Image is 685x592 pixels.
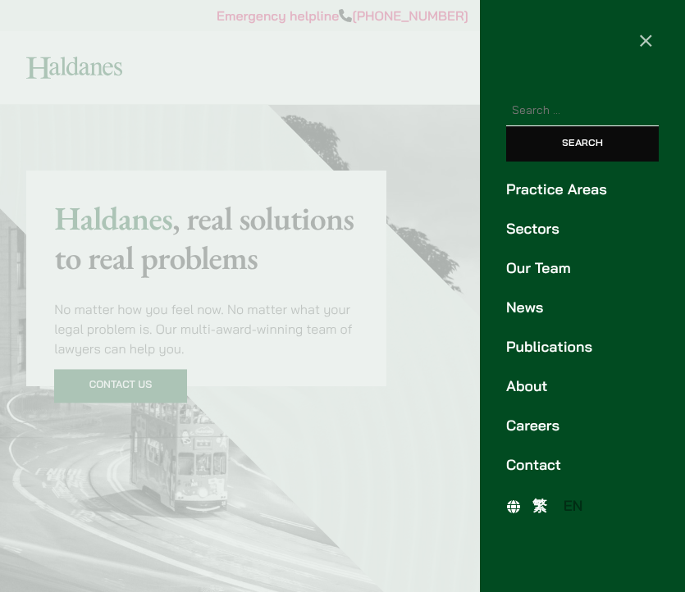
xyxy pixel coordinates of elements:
[506,415,659,437] a: Careers
[506,454,659,476] a: Contact
[506,257,659,280] a: Our Team
[506,126,659,162] input: Search
[506,96,659,126] input: Search for:
[506,297,659,319] a: News
[524,494,555,518] a: 繁
[638,25,654,54] span: ×
[506,336,659,358] a: Publications
[506,218,659,240] a: Sectors
[506,376,659,398] a: About
[532,497,547,515] span: 繁
[506,179,659,201] a: Practice Areas
[555,494,591,518] a: EN
[564,497,583,515] span: EN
